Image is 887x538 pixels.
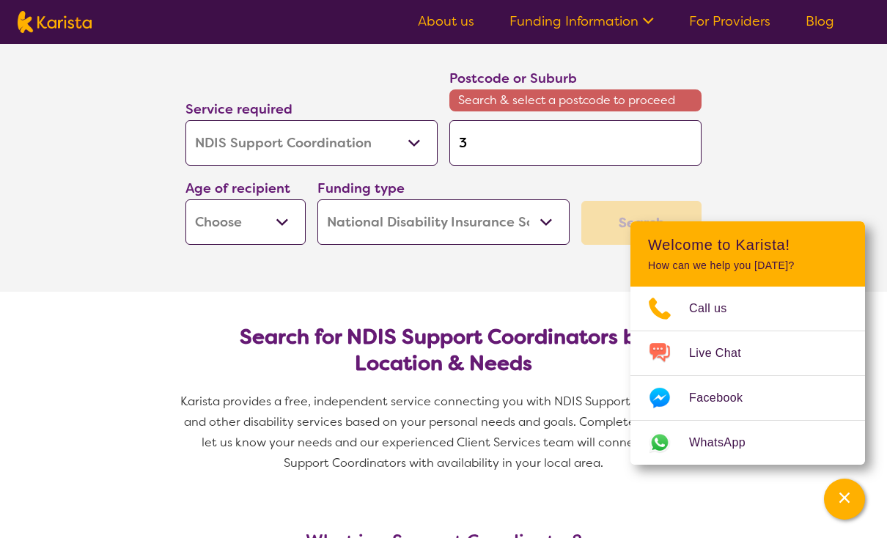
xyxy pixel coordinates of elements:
[197,324,690,377] h2: Search for NDIS Support Coordinators by Location & Needs
[630,221,865,465] div: Channel Menu
[185,100,292,118] label: Service required
[630,421,865,465] a: Web link opens in a new tab.
[449,70,577,87] label: Postcode or Suburb
[648,259,847,272] p: How can we help you [DATE]?
[689,432,763,454] span: WhatsApp
[185,180,290,197] label: Age of recipient
[648,236,847,254] h2: Welcome to Karista!
[418,12,474,30] a: About us
[509,12,654,30] a: Funding Information
[317,180,405,197] label: Funding type
[689,12,770,30] a: For Providers
[824,479,865,520] button: Channel Menu
[806,12,834,30] a: Blog
[630,287,865,465] ul: Choose channel
[689,298,745,320] span: Call us
[18,11,92,33] img: Karista logo
[689,387,760,409] span: Facebook
[449,89,702,111] span: Search & select a postcode to proceed
[449,120,702,166] input: Type
[180,394,710,471] span: Karista provides a free, independent service connecting you with NDIS Support Coordinators and ot...
[689,342,759,364] span: Live Chat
